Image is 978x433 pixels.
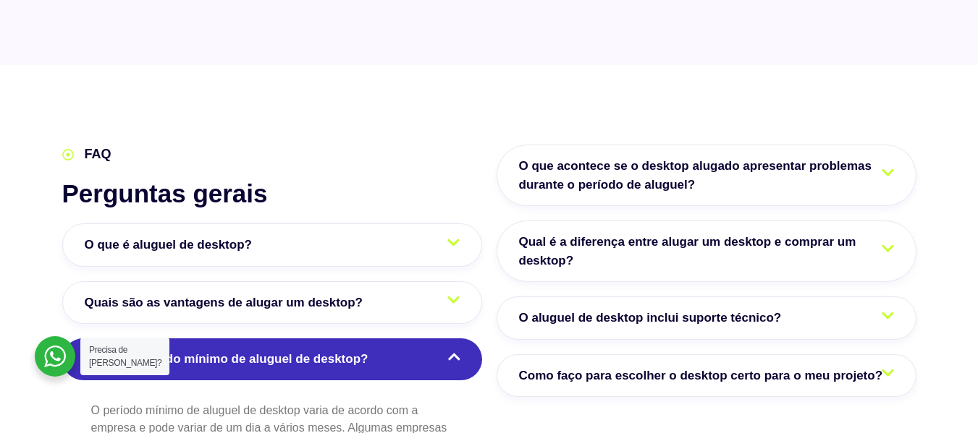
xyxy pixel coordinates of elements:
a: Qual é a diferença entre alugar um desktop e comprar um desktop? [497,220,916,282]
a: Quais são as vantagens de alugar um desktop? [62,281,482,325]
h2: Perguntas gerais [62,179,482,209]
span: FAQ [81,145,111,164]
a: Qual é o período mínimo de aluguel de desktop? [62,338,482,380]
span: Qual é o período mínimo de aluguel de desktop? [84,350,376,369]
span: O que acontece se o desktop alugado apresentar problemas durante o período de aluguel? [519,157,894,194]
span: O que é aluguel de desktop? [85,236,259,254]
a: O aluguel de desktop inclui suporte técnico? [497,296,916,340]
a: O que é aluguel de desktop? [62,223,482,267]
span: O aluguel de desktop inclui suporte técnico? [519,309,789,327]
span: Qual é a diferença entre alugar um desktop e comprar um desktop? [519,233,894,270]
a: O que acontece se o desktop alugado apresentar problemas durante o período de aluguel? [497,145,916,206]
span: Precisa de [PERSON_NAME]? [89,345,161,368]
span: Como faço para escolher o desktop certo para o meu projeto? [519,366,890,385]
a: Como faço para escolher o desktop certo para o meu projeto? [497,354,916,398]
div: Widget de chat [717,248,978,433]
span: Quais são as vantagens de alugar um desktop? [85,293,371,312]
iframe: Chat Widget [717,248,978,433]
